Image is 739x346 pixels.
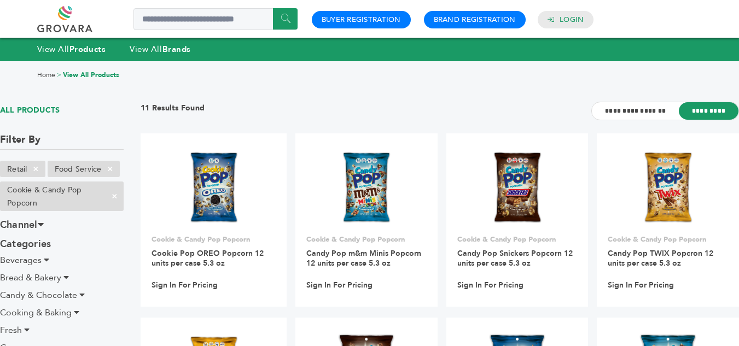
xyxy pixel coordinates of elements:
[141,103,205,120] h3: 11 Results Found
[457,234,578,244] p: Cookie & Candy Pop Popcorn
[640,149,696,227] img: Candy Pop TWIX Popcron 12 units per case 5.3 oz
[162,44,191,55] strong: Brands
[152,248,264,268] a: Cookie Pop OREO Popcorn 12 units per case 5.3 oz
[152,234,276,244] p: Cookie & Candy Pop Popcorn
[27,162,45,175] span: ×
[490,149,545,227] img: Candy Pop Snickers Popcorn 12 units per case 5.3 oz
[133,8,298,30] input: Search a product or brand...
[37,44,106,55] a: View AllProducts
[63,71,119,79] a: View All Products
[48,161,120,177] li: Food Service
[186,149,242,227] img: Cookie Pop OREO Popcorn 12 units per case 5.3 oz
[339,149,394,227] img: Candy Pop m&m Minis Popcorn 12 units per case 5.3 oz
[457,280,523,290] a: Sign In For Pricing
[306,248,421,268] a: Candy Pop m&m Minis Popcorn 12 units per case 5.3 oz
[57,71,61,79] span: >
[306,280,373,290] a: Sign In For Pricing
[306,234,427,244] p: Cookie & Candy Pop Popcorn
[37,71,55,79] a: Home
[560,15,584,25] a: Login
[457,248,573,268] a: Candy Pop Snickers Popcorn 12 units per case 5.3 oz
[322,15,401,25] a: Buyer Registration
[130,44,191,55] a: View AllBrands
[434,15,516,25] a: Brand Registration
[101,162,119,175] span: ×
[608,248,713,268] a: Candy Pop TWIX Popcron 12 units per case 5.3 oz
[106,190,124,203] span: ×
[152,280,218,290] a: Sign In For Pricing
[69,44,106,55] strong: Products
[608,234,728,244] p: Cookie & Candy Pop Popcorn
[608,280,674,290] a: Sign In For Pricing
